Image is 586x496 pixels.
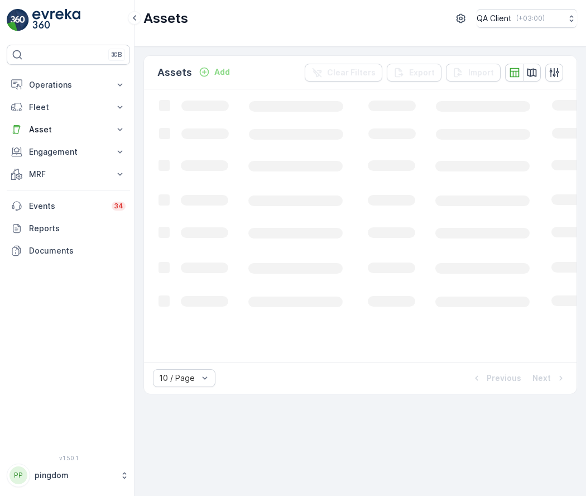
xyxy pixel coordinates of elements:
[29,169,108,180] p: MRF
[327,67,376,78] p: Clear Filters
[487,373,521,384] p: Previous
[470,371,522,385] button: Previous
[9,466,27,484] div: PP
[29,201,105,212] p: Events
[29,223,126,234] p: Reports
[157,65,192,80] p: Assets
[7,163,130,185] button: MRF
[7,96,130,118] button: Fleet
[29,146,108,158] p: Engagement
[111,50,122,59] p: ⌘B
[143,9,188,27] p: Assets
[516,14,545,23] p: ( +03:00 )
[387,64,441,82] button: Export
[531,371,568,385] button: Next
[32,9,80,31] img: logo_light-DOdMpM7g.png
[305,64,382,82] button: Clear Filters
[7,118,130,141] button: Asset
[194,65,234,79] button: Add
[7,74,130,96] button: Operations
[477,9,577,28] button: QA Client(+03:00)
[7,9,29,31] img: logo
[477,13,512,24] p: QA Client
[214,66,230,78] p: Add
[29,79,108,90] p: Operations
[7,217,130,240] a: Reports
[29,102,108,113] p: Fleet
[7,141,130,163] button: Engagement
[532,373,551,384] p: Next
[114,202,123,211] p: 34
[409,67,435,78] p: Export
[7,195,130,217] a: Events34
[468,67,494,78] p: Import
[7,464,130,487] button: PPpingdom
[29,245,126,256] p: Documents
[7,240,130,262] a: Documents
[35,470,114,481] p: pingdom
[446,64,501,82] button: Import
[7,455,130,461] span: v 1.50.1
[29,124,108,135] p: Asset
